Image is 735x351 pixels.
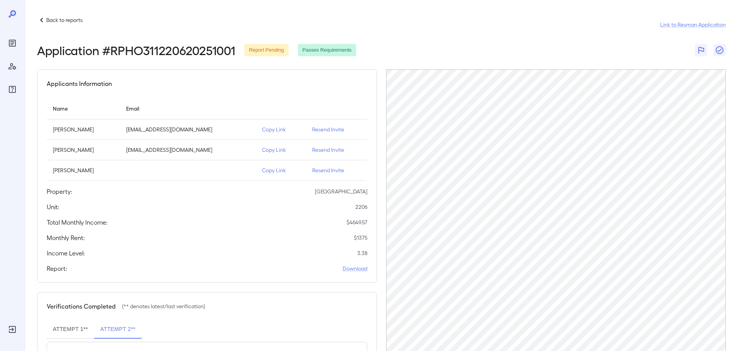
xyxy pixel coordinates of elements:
p: $ 1375 [354,234,367,242]
h5: Property: [47,187,72,196]
div: Log Out [6,323,19,336]
p: [EMAIL_ADDRESS][DOMAIN_NAME] [126,126,250,133]
h5: Report: [47,264,67,273]
p: 2206 [355,203,367,211]
h5: Unit: [47,202,59,212]
p: Copy Link [262,126,300,133]
th: Name [47,97,120,119]
p: (** denotes latest/last verification) [122,302,205,310]
p: [PERSON_NAME] [53,166,114,174]
h5: Total Monthly Income: [47,218,108,227]
button: Close Report [713,44,726,56]
p: Back to reports [46,16,83,24]
a: Link to Resman Application [660,21,726,29]
span: Report Pending [244,47,288,54]
p: [EMAIL_ADDRESS][DOMAIN_NAME] [126,146,250,154]
p: Copy Link [262,166,300,174]
h5: Verifications Completed [47,302,116,311]
p: $ 4649.57 [346,218,367,226]
h5: Monthly Rent: [47,233,85,242]
p: [GEOGRAPHIC_DATA] [315,188,367,195]
button: Flag Report [695,44,707,56]
p: Copy Link [262,146,300,154]
div: FAQ [6,83,19,96]
p: Resend Invite [312,166,361,174]
span: Passes Requirements [298,47,356,54]
div: Manage Users [6,60,19,72]
h2: Application # RPHO311220620251001 [37,43,235,57]
button: Attempt 2** [94,320,142,339]
p: Resend Invite [312,146,361,154]
p: [PERSON_NAME] [53,146,114,154]
a: Download [343,265,367,272]
p: 3.38 [357,249,367,257]
table: simple table [47,97,367,181]
th: Email [120,97,256,119]
h5: Applicants Information [47,79,112,88]
p: Resend Invite [312,126,361,133]
h5: Income Level: [47,249,85,258]
div: Reports [6,37,19,49]
p: [PERSON_NAME] [53,126,114,133]
button: Attempt 1** [47,320,94,339]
